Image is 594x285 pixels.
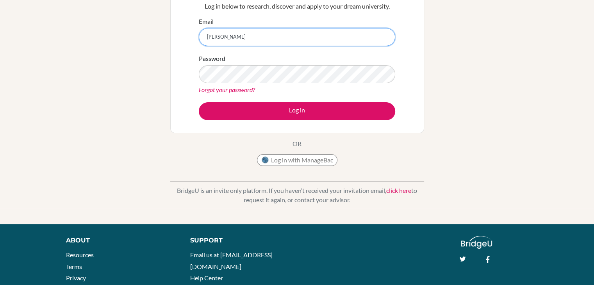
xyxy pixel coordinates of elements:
[190,251,273,270] a: Email us at [EMAIL_ADDRESS][DOMAIN_NAME]
[199,17,214,26] label: Email
[199,102,395,120] button: Log in
[461,236,492,249] img: logo_white@2x-f4f0deed5e89b7ecb1c2cc34c3e3d731f90f0f143d5ea2071677605dd97b5244.png
[66,236,173,245] div: About
[170,186,424,205] p: BridgeU is an invite only platform. If you haven’t received your invitation email, to request it ...
[257,154,337,166] button: Log in with ManageBac
[66,274,86,281] a: Privacy
[386,187,411,194] a: click here
[199,86,255,93] a: Forgot your password?
[190,274,223,281] a: Help Center
[199,2,395,11] p: Log in below to research, discover and apply to your dream university.
[293,139,301,148] p: OR
[66,263,82,270] a: Terms
[66,251,94,258] a: Resources
[199,54,225,63] label: Password
[190,236,289,245] div: Support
